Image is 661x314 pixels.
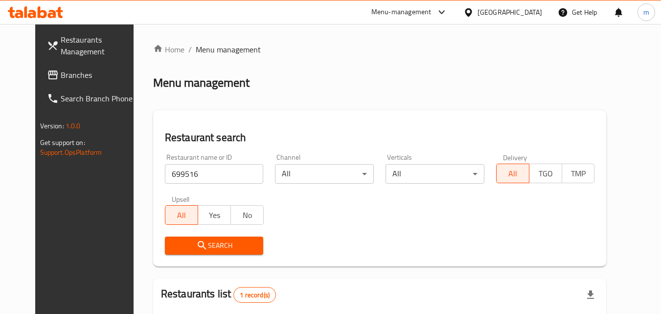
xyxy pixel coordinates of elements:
[153,75,250,91] h2: Menu management
[40,146,102,159] a: Support.OpsPlatform
[172,195,190,202] label: Upsell
[165,164,264,184] input: Search for restaurant name or ID..
[153,44,184,55] a: Home
[230,205,264,225] button: No
[61,69,138,81] span: Branches
[196,44,261,55] span: Menu management
[234,290,275,300] span: 1 record(s)
[61,34,138,57] span: Restaurants Management
[643,7,649,18] span: m
[529,164,562,183] button: TGO
[165,130,595,145] h2: Restaurant search
[165,205,198,225] button: All
[562,164,595,183] button: TMP
[61,93,138,104] span: Search Branch Phone
[503,154,527,161] label: Delivery
[39,63,146,87] a: Branches
[153,44,607,55] nav: breadcrumb
[233,287,276,303] div: Total records count
[161,287,276,303] h2: Restaurants list
[202,208,227,222] span: Yes
[173,240,256,252] span: Search
[165,237,264,255] button: Search
[386,164,484,184] div: All
[533,167,558,181] span: TGO
[40,136,85,149] span: Get support on:
[478,7,542,18] div: [GEOGRAPHIC_DATA]
[496,164,529,183] button: All
[579,283,602,307] div: Export file
[66,120,81,132] span: 1.0.0
[235,208,260,222] span: No
[39,28,146,63] a: Restaurants Management
[501,167,525,181] span: All
[371,6,432,18] div: Menu-management
[275,164,374,184] div: All
[188,44,192,55] li: /
[198,205,231,225] button: Yes
[169,208,194,222] span: All
[39,87,146,110] a: Search Branch Phone
[566,167,591,181] span: TMP
[40,120,64,132] span: Version:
